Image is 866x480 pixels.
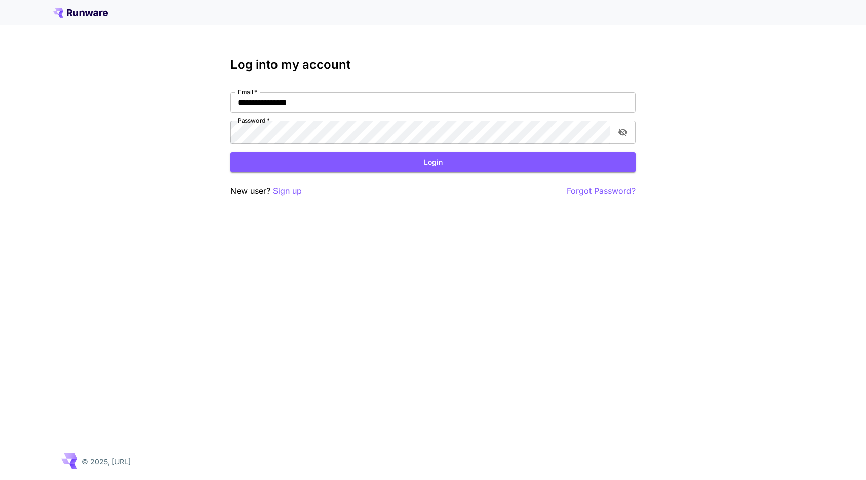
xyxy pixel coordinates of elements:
h3: Log into my account [230,58,636,72]
button: Sign up [273,184,302,197]
button: toggle password visibility [614,123,632,141]
button: Login [230,152,636,173]
p: © 2025, [URL] [82,456,131,467]
p: New user? [230,184,302,197]
label: Password [238,116,270,125]
button: Forgot Password? [567,184,636,197]
label: Email [238,88,257,96]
